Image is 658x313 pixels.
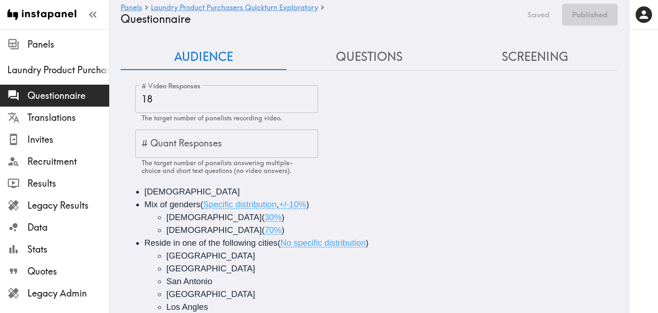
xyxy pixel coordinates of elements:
[27,177,109,190] span: Results
[142,114,282,122] span: The target number of panelists recording video.
[121,44,287,70] button: Audience
[281,212,284,222] span: )
[27,133,109,146] span: Invites
[27,89,109,102] span: Questionnaire
[166,302,208,312] span: Los Angles
[27,243,109,256] span: Stats
[27,111,109,124] span: Translations
[27,221,109,234] span: Data
[142,159,293,175] span: The target number of panelists answering multiple-choice and short text questions (no video answe...
[265,212,281,222] span: 30%
[200,200,203,209] span: (
[452,44,618,70] button: Screening
[27,199,109,212] span: Legacy Results
[166,251,255,260] span: [GEOGRAPHIC_DATA]
[166,225,262,235] span: [DEMOGRAPHIC_DATA]
[287,44,452,70] button: Questions
[27,265,109,278] span: Quotes
[166,276,212,286] span: San Antonio
[166,289,255,299] span: [GEOGRAPHIC_DATA]
[27,155,109,168] span: Recruitment
[27,287,109,300] span: Legacy Admin
[166,212,262,222] span: [DEMOGRAPHIC_DATA]
[279,200,307,209] span: +/-10%
[151,4,318,12] a: Laundry Product Purchasers Quickturn Exploratory
[265,225,281,235] span: 70%
[166,264,255,273] span: [GEOGRAPHIC_DATA]
[27,38,109,51] span: Panels
[262,225,265,235] span: (
[306,200,309,209] span: )
[144,187,240,196] span: [DEMOGRAPHIC_DATA]
[121,12,515,26] h4: Questionnaire
[144,200,200,209] span: Mix of genders
[121,4,142,12] a: Panels
[7,64,109,76] span: Laundry Product Purchasers Quickturn Exploratory
[144,238,277,248] span: Reside in one of the following cities
[281,225,284,235] span: )
[366,238,368,248] span: )
[276,200,279,209] span: ,
[203,200,277,209] span: Specific distribution
[262,212,265,222] span: (
[281,238,366,248] span: No specific distribution
[121,44,618,70] div: Questionnaire Audience/Questions/Screening Tab Navigation
[142,81,201,91] label: # Video Responses
[277,238,280,248] span: (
